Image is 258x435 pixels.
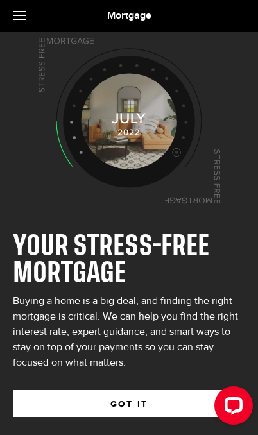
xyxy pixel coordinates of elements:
span: Mortgage [107,10,151,22]
iframe: LiveChat chat widget [204,381,258,435]
button: GOT IT [13,390,245,417]
h1: YOUR STRESS-FREE MORTGAGE [13,234,245,287]
div: Buying a home is a big deal, and finding the right mortgage is critical. We can help you find the... [13,294,245,371]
